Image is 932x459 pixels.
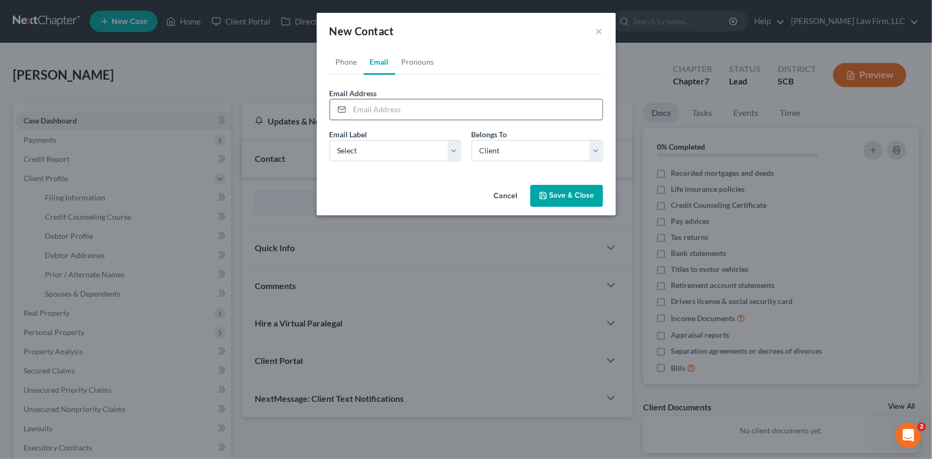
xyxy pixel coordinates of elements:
[530,185,603,207] button: Save & Close
[330,129,367,140] label: Email Label
[330,49,364,75] a: Phone
[485,186,526,207] button: Cancel
[330,25,394,37] span: New Contact
[918,423,926,431] span: 2
[330,88,377,99] label: Email Address
[596,25,603,37] button: ×
[472,130,507,139] span: Belongs To
[395,49,441,75] a: Pronouns
[896,423,921,448] iframe: Intercom live chat
[350,99,602,120] input: Email Address
[364,49,395,75] a: Email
